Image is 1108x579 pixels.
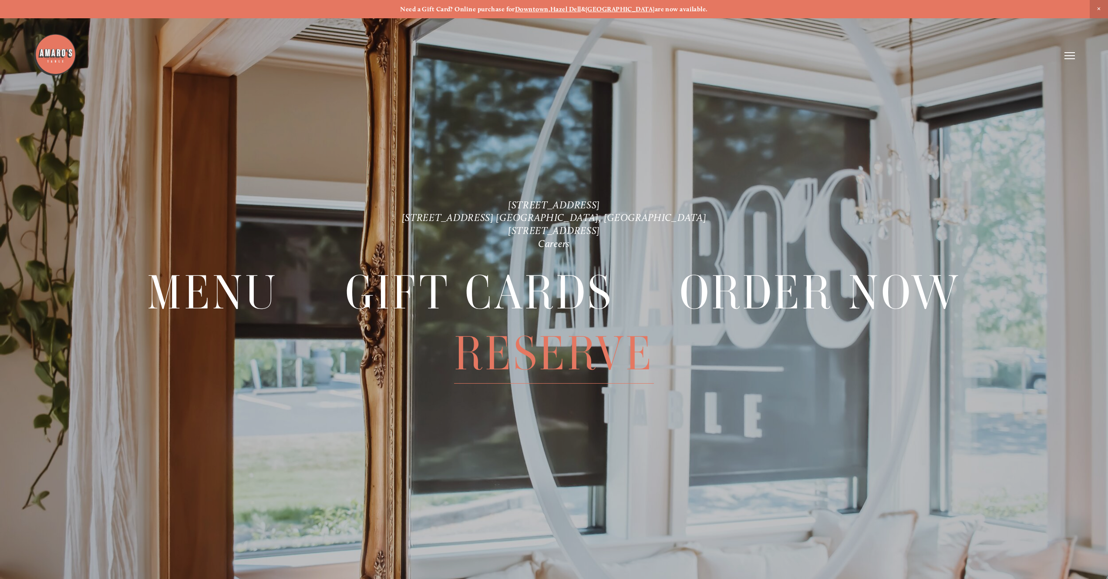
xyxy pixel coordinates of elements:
[147,262,279,322] span: Menu
[581,5,586,13] strong: &
[538,238,570,250] a: Careers
[549,5,550,13] strong: ,
[402,211,707,224] a: [STREET_ADDRESS] [GEOGRAPHIC_DATA], [GEOGRAPHIC_DATA]
[508,224,600,237] a: [STREET_ADDRESS]
[454,323,654,383] a: Reserve
[515,5,549,13] a: Downtown
[400,5,515,13] strong: Need a Gift Card? Online purchase for
[586,5,655,13] a: [GEOGRAPHIC_DATA]
[550,5,581,13] a: Hazel Dell
[680,262,961,322] span: Order Now
[345,262,613,322] a: Gift Cards
[345,262,613,322] span: Gift Cards
[508,198,600,211] a: [STREET_ADDRESS]
[680,262,961,322] a: Order Now
[33,33,77,77] img: Amaro's Table
[655,5,708,13] strong: are now available.
[147,262,279,322] a: Menu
